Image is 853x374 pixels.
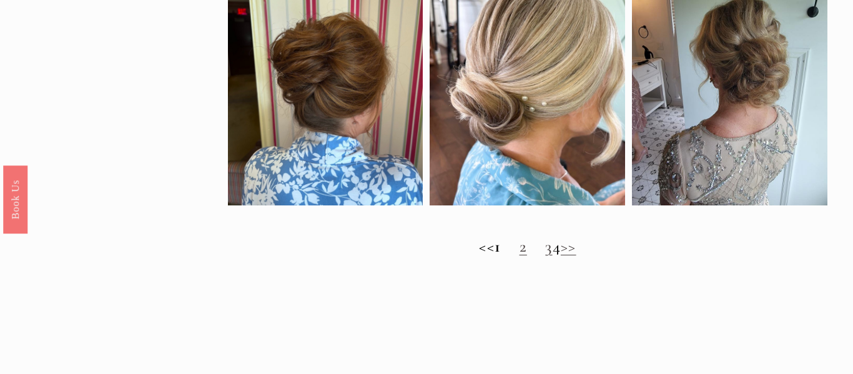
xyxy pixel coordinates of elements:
[3,165,27,233] a: Book Us
[545,236,552,257] a: 3
[520,236,527,257] a: 2
[561,236,576,257] a: >>
[228,237,827,256] h2: << 4
[495,236,501,257] strong: 1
